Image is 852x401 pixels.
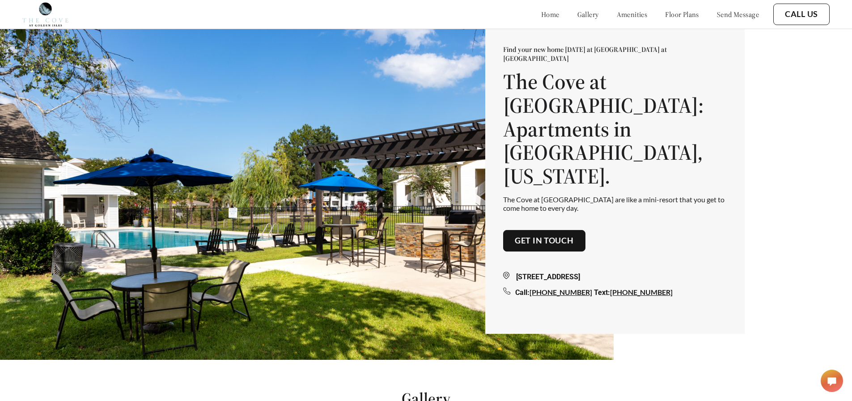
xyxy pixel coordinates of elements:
[530,288,592,296] a: [PHONE_NUMBER]
[503,230,585,252] button: Get in touch
[503,70,727,188] h1: The Cove at [GEOGRAPHIC_DATA]: Apartments in [GEOGRAPHIC_DATA], [US_STATE].
[503,45,727,63] p: Find your new home [DATE] at [GEOGRAPHIC_DATA] at [GEOGRAPHIC_DATA]
[594,288,610,297] span: Text:
[541,10,560,19] a: home
[515,236,574,246] a: Get in touch
[785,9,818,19] a: Call Us
[22,2,68,26] img: Company logo
[665,10,699,19] a: floor plans
[503,195,727,212] p: The Cove at [GEOGRAPHIC_DATA] are like a mini-resort that you get to come home to every day.
[610,288,673,296] a: [PHONE_NUMBER]
[773,4,830,25] button: Call Us
[503,272,727,282] div: [STREET_ADDRESS]
[717,10,759,19] a: send message
[617,10,648,19] a: amenities
[515,288,530,297] span: Call:
[577,10,599,19] a: gallery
